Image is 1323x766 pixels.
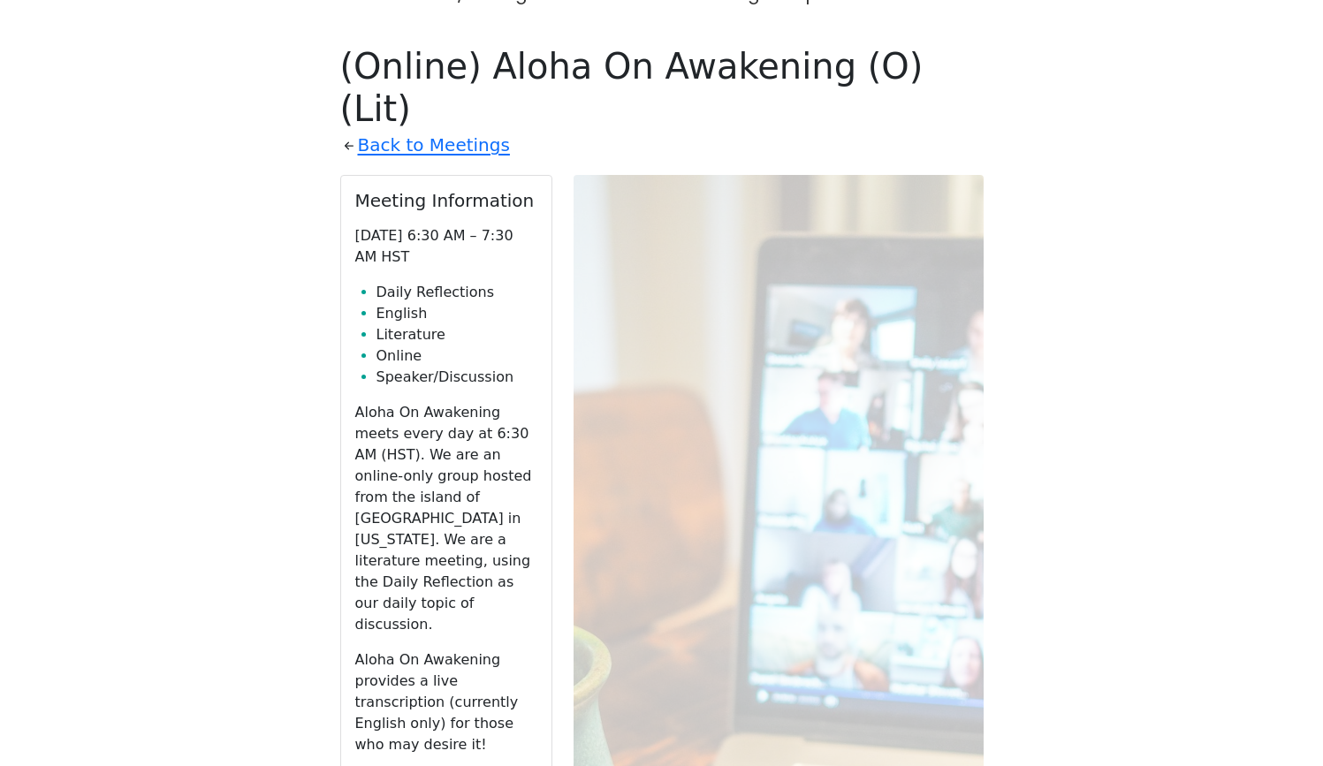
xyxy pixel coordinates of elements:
[376,324,537,345] li: Literature
[355,190,537,211] h2: Meeting Information
[376,367,537,388] li: Speaker/Discussion
[376,303,537,324] li: English
[358,130,510,161] a: Back to Meetings
[355,649,537,755] p: Aloha On Awakening provides a live transcription (currently English only) for those who may desir...
[340,45,984,130] h1: (Online) Aloha On Awakening (O)(Lit)
[355,225,537,268] p: [DATE] 6:30 AM – 7:30 AM HST
[376,282,537,303] li: Daily Reflections
[376,345,537,367] li: Online
[355,402,537,635] p: Aloha On Awakening meets every day at 6:30 AM (HST). We are an online-only group hosted from the ...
